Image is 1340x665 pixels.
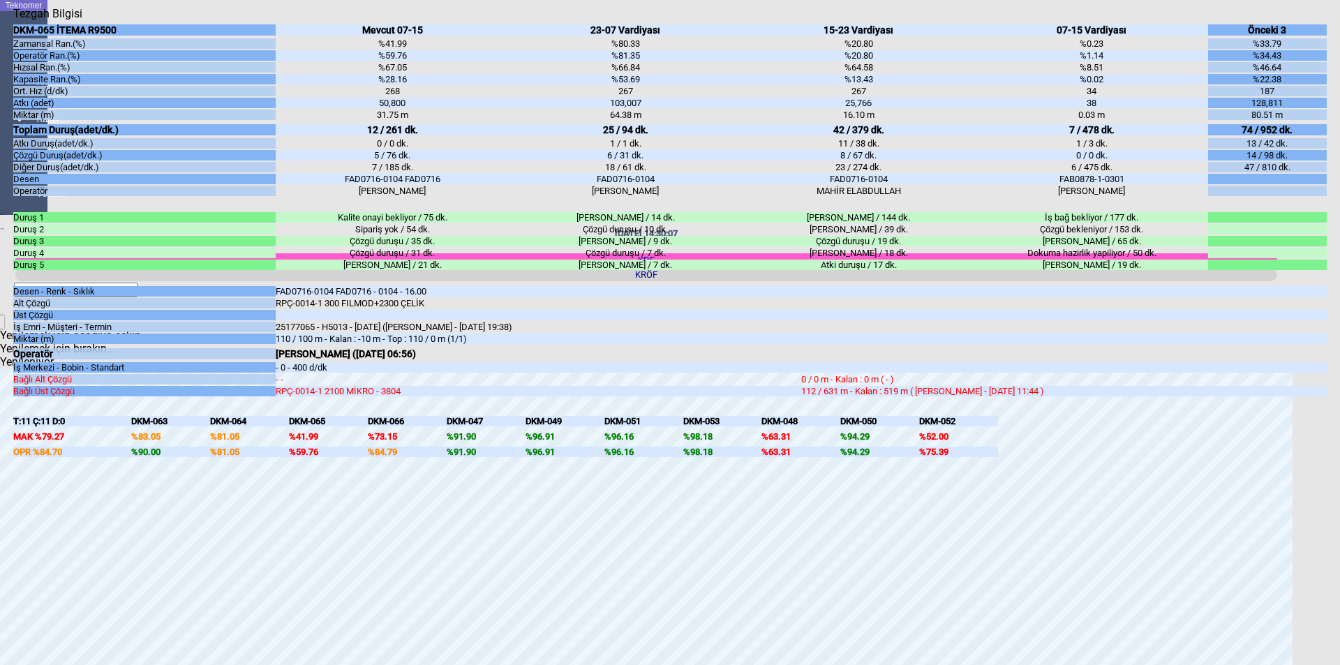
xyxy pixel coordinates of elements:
[210,431,289,442] div: %81.05
[509,236,742,246] div: [PERSON_NAME] / 9 dk.
[13,374,276,384] div: Bağlı Alt Çözgü
[919,431,998,442] div: %52.00
[131,431,210,442] div: %83.05
[13,212,276,223] div: Duruş 1
[13,74,276,84] div: Kapasite Ran.(%)
[13,62,276,73] div: Hızsal Ran.(%)
[1208,24,1326,36] div: Önceki 3
[13,260,276,270] div: Duruş 5
[276,138,509,149] div: 0 / 0 dk.
[604,431,683,442] div: %96.16
[13,38,276,49] div: Zamansal Ran.(%)
[975,236,1208,246] div: [PERSON_NAME] / 65 dk.
[1208,62,1326,73] div: %46.64
[210,416,289,426] div: DKM-064
[526,447,604,457] div: %96.91
[742,236,975,246] div: Çözgü duruşu / 19 dk.
[13,150,276,160] div: Çözgü Duruş(adet/dk.)
[276,124,509,135] div: 12 / 261 dk.
[276,212,509,223] div: Kalite onayi bekliyor / 75 dk.
[975,50,1208,61] div: %1.14
[13,362,276,373] div: İş Merkezi - Bobin - Standart
[1208,38,1326,49] div: %33.79
[742,138,975,149] div: 11 / 38 dk.
[604,416,683,426] div: DKM-051
[509,50,742,61] div: %81.35
[509,38,742,49] div: %80.33
[975,24,1208,36] div: 07-15 Vardiyası
[742,150,975,160] div: 8 / 67 dk.
[742,62,975,73] div: %64.58
[13,86,276,96] div: Ort. Hız (d/dk)
[509,62,742,73] div: %66.84
[289,447,368,457] div: %59.76
[447,431,526,442] div: %91.90
[131,416,210,426] div: DKM-063
[975,162,1208,172] div: 6 / 475 dk.
[975,138,1208,149] div: 1 / 3 dk.
[13,7,87,20] div: Tezgah Bilgisi
[13,286,276,297] div: Desen - Renk - Sıklık
[975,186,1208,196] div: [PERSON_NAME]
[13,334,276,344] div: Miktar (m)
[509,162,742,172] div: 18 / 61 dk.
[276,248,509,258] div: Çözgü duruşu / 31 dk.
[509,110,742,120] div: 64.38 m
[742,74,975,84] div: %13.43
[742,260,975,270] div: Atki duruşu / 17 dk.
[1208,110,1326,120] div: 80.51 m
[276,236,509,246] div: Çözgü duruşu / 35 dk.
[276,86,509,96] div: 268
[13,174,276,184] div: Desen
[276,174,509,184] div: FAD0716-0104 FAD0716
[276,24,509,36] div: Mevcut 07-15
[276,348,801,359] div: [PERSON_NAME] ([DATE] 06:56)
[368,431,447,442] div: %73.15
[210,447,289,457] div: %81.05
[975,110,1208,120] div: 0.03 m
[1208,50,1326,61] div: %34.43
[447,416,526,426] div: DKM-047
[13,138,276,149] div: Atkı Duruş(adet/dk.)
[761,431,840,442] div: %63.31
[276,374,801,384] div: - -
[975,174,1208,184] div: FAB0878-1-0301
[761,416,840,426] div: DKM-048
[276,186,509,196] div: [PERSON_NAME]
[368,447,447,457] div: %84.79
[509,24,742,36] div: 23-07 Vardiyası
[975,260,1208,270] div: [PERSON_NAME] / 19 dk.
[509,86,742,96] div: 267
[742,224,975,234] div: [PERSON_NAME] / 39 dk.
[13,298,276,308] div: Alt Çözgü
[742,162,975,172] div: 23 / 274 dk.
[13,431,131,442] div: MAK %79.27
[509,260,742,270] div: [PERSON_NAME] / 7 dk.
[13,416,131,426] div: T:11 Ç:11 D:0
[276,322,801,332] div: 25177065 - H5013 - [DATE] ([PERSON_NAME] - [DATE] 19:38)
[975,212,1208,223] div: İş bağ bekliyor / 177 dk.
[742,24,975,36] div: 15-23 Vardiyası
[975,74,1208,84] div: %0.02
[276,38,509,49] div: %41.99
[276,162,509,172] div: 7 / 185 dk.
[975,124,1208,135] div: 7 / 478 dk.
[509,186,742,196] div: [PERSON_NAME]
[1208,150,1326,160] div: 14 / 98 dk.
[447,447,526,457] div: %91.90
[683,431,762,442] div: %98.18
[975,86,1208,96] div: 34
[526,416,604,426] div: DKM-049
[509,248,742,258] div: Çözgü duruşu / 7 dk.
[276,386,801,396] div: RPÇ-0014-1 2100 MİKRO - 3804
[13,348,276,359] div: Operatör
[13,162,276,172] div: Diğer Duruş(adet/dk.)
[975,38,1208,49] div: %0.23
[509,138,742,149] div: 1 / 1 dk.
[131,447,210,457] div: %90.00
[276,362,801,373] div: - 0 - 400 d/dk
[13,248,276,258] div: Duruş 4
[13,24,276,36] div: DKM-065 İTEMA R9500
[742,186,975,196] div: MAHİR ELABDULLAH
[526,431,604,442] div: %96.91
